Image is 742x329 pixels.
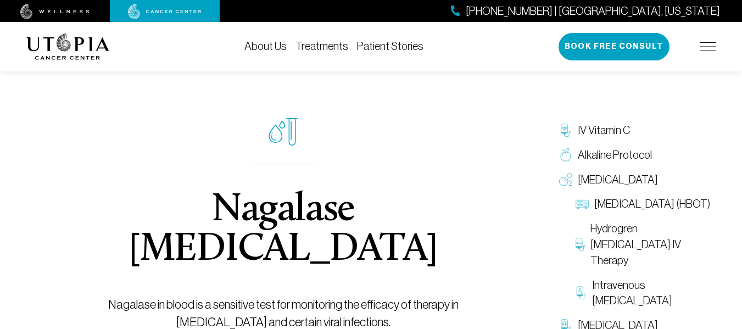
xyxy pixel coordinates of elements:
[26,34,109,60] img: logo
[570,192,716,216] a: [MEDICAL_DATA] (HBOT)
[554,168,716,192] a: [MEDICAL_DATA]
[466,3,720,19] span: [PHONE_NUMBER] | [GEOGRAPHIC_DATA], [US_STATE]
[128,4,202,19] img: cancer center
[64,191,502,270] h1: Nagalase [MEDICAL_DATA]
[592,277,710,309] span: Intravenous [MEDICAL_DATA]
[570,216,716,272] a: Hydrogren [MEDICAL_DATA] IV Therapy
[269,118,298,146] img: icon
[559,173,572,186] img: Oxygen Therapy
[576,238,585,251] img: Hydrogren Peroxide IV Therapy
[554,143,716,168] a: Alkaline Protocol
[590,221,711,268] span: Hydrogren [MEDICAL_DATA] IV Therapy
[451,3,720,19] a: [PHONE_NUMBER] | [GEOGRAPHIC_DATA], [US_STATE]
[357,40,423,52] a: Patient Stories
[576,286,587,299] img: Intravenous Ozone Therapy
[244,40,287,52] a: About Us
[594,196,710,212] span: [MEDICAL_DATA] (HBOT)
[559,148,572,161] img: Alkaline Protocol
[570,273,716,314] a: Intravenous [MEDICAL_DATA]
[559,33,670,60] button: Book Free Consult
[578,122,630,138] span: IV Vitamin C
[578,147,652,163] span: Alkaline Protocol
[700,42,716,51] img: icon-hamburger
[295,40,348,52] a: Treatments
[20,4,90,19] img: wellness
[554,118,716,143] a: IV Vitamin C
[578,172,658,188] span: [MEDICAL_DATA]
[559,124,572,137] img: IV Vitamin C
[576,198,589,211] img: Hyperbaric Oxygen Therapy (HBOT)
